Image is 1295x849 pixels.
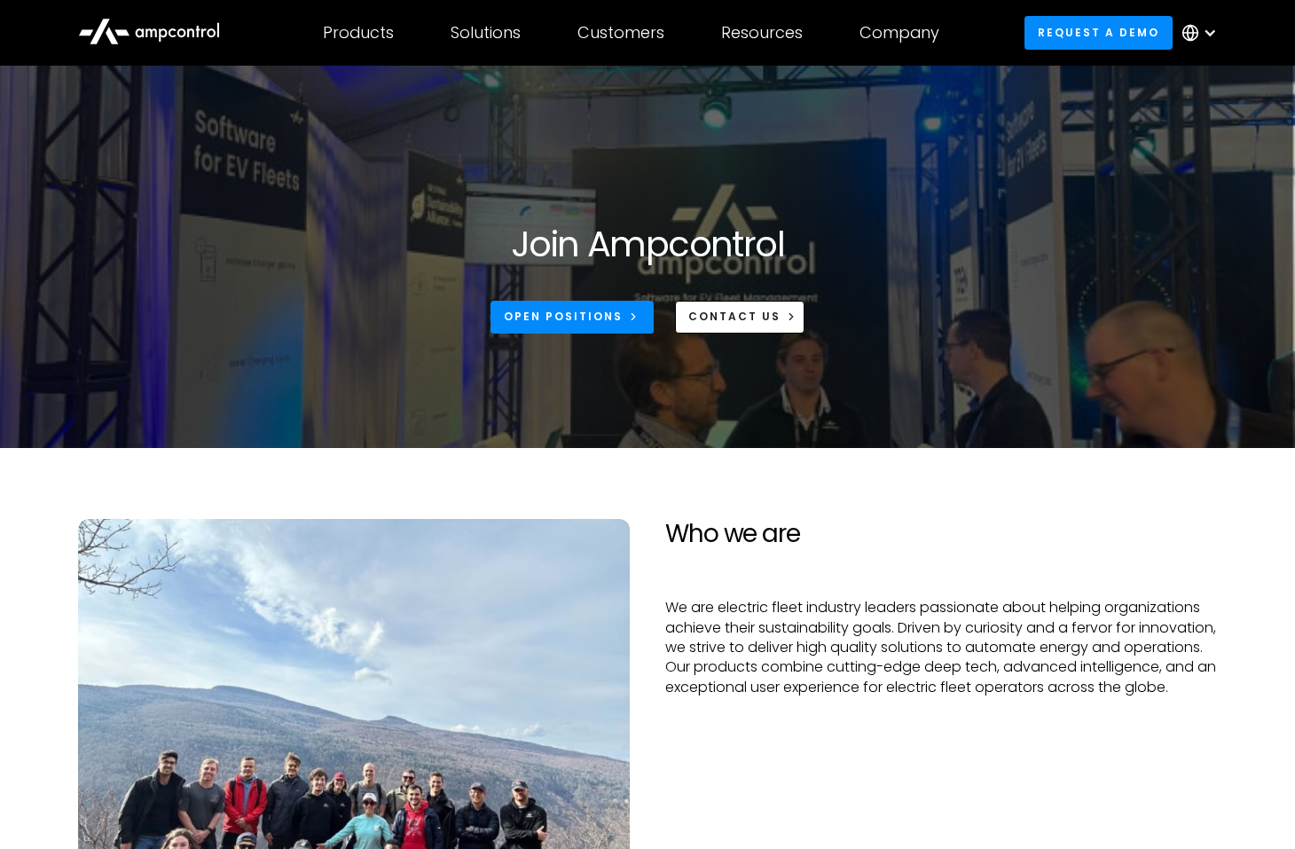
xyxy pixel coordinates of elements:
a: Open Positions [491,301,654,334]
div: CONTACT US [688,309,781,325]
div: Company [859,23,939,43]
p: We are electric fleet industry leaders passionate about helping organizations achieve their susta... [665,598,1217,697]
div: Solutions [451,23,521,43]
div: Products [323,23,394,43]
a: CONTACT US [675,301,805,334]
h1: Join Ampcontrol [511,223,784,265]
h2: Who we are [665,519,1217,549]
a: Request a demo [1024,16,1173,49]
div: Resources [721,23,803,43]
div: Customers [577,23,664,43]
div: Open Positions [504,309,623,325]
